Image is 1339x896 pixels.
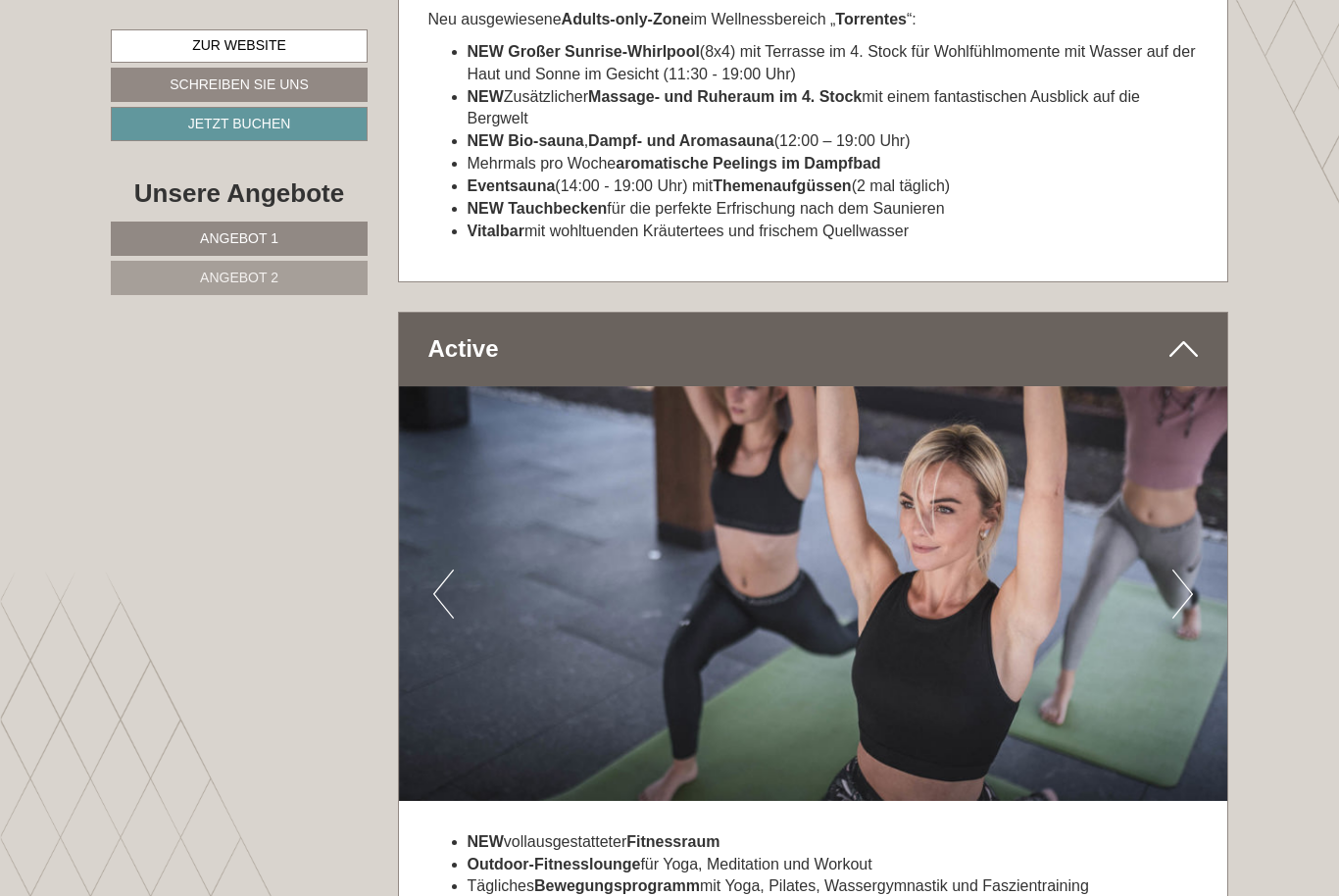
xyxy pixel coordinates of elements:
[468,854,1199,876] li: für Yoga, Meditation und Workout
[468,130,1199,153] li: , (12:00 – 19:00 Uhr)
[468,833,504,850] strong: NEW
[468,153,1199,175] li: Mehrmals pro Woche
[468,221,1199,243] li: mit wohltuenden Kräutertees und frischem Quellwasser
[468,132,584,149] strong: NEW Bio-sauna
[111,29,368,63] a: Zur Website
[111,107,368,141] a: Jetzt buchen
[713,177,851,194] strong: Themenaufgüssen
[111,68,368,102] a: Schreiben Sie uns
[468,43,504,60] strong: NEW
[616,155,880,172] strong: aromatische Peelings im Dampfbad
[433,570,454,619] button: Previous
[468,200,608,217] strong: NEW Tauchbecken
[111,175,368,212] div: Unsere Angebote
[626,833,719,850] strong: Fitnessraum
[562,11,691,27] strong: Adults-only-Zone
[468,88,504,105] strong: NEW
[508,43,700,60] strong: Großer Sunrise-Whirlpool
[534,877,700,894] strong: Bewegungsprogramm
[468,198,1199,221] li: für die perfekte Erfrischung nach dem Saunieren
[835,11,907,27] strong: Torrentes
[468,856,641,872] strong: Outdoor-Fitnesslounge
[200,270,278,285] span: Angebot 2
[588,88,862,105] strong: Massage- und Ruheraum im 4. Stock
[468,41,1199,86] li: (8x4) mit Terrasse im 4. Stock für Wohlfühlmomente mit Wasser auf der Haut und Sonne im Gesicht (...
[468,223,524,239] strong: Vitalbar
[399,313,1228,385] div: Active
[468,86,1199,131] li: Zusätzlicher mit einem fantastischen Ausblick auf die Bergwelt
[428,9,1199,31] p: Neu ausgewiesene im Wellnessbereich „ “:
[200,230,278,246] span: Angebot 1
[588,132,774,149] strong: Dampf- und Aromasauna
[468,831,1199,854] li: vollausgestatteter
[468,177,556,194] strong: Eventsauna
[468,175,1199,198] li: (14:00 - 19:00 Uhr) mit (2 mal täglich)
[1172,570,1193,619] button: Next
